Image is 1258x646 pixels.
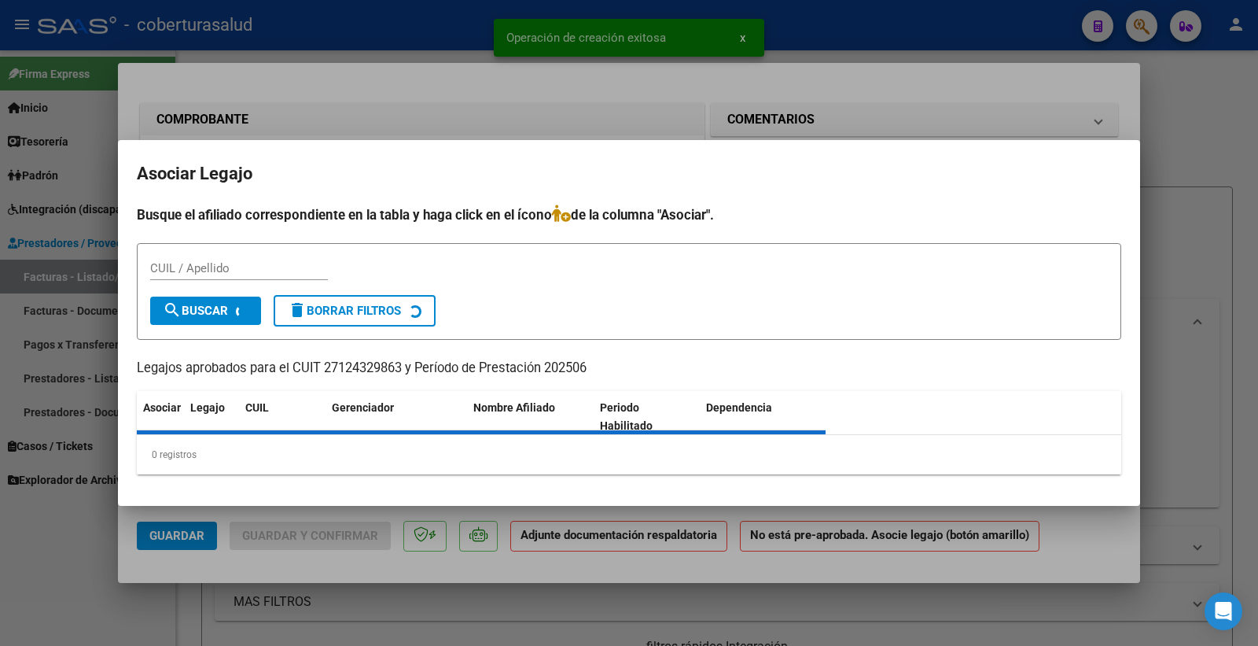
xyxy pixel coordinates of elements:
h2: Asociar Legajo [137,159,1121,189]
span: Asociar [143,401,181,414]
button: Buscar [150,297,261,325]
datatable-header-cell: Nombre Afiliado [467,391,594,443]
span: Nombre Afiliado [473,401,555,414]
datatable-header-cell: CUIL [239,391,326,443]
datatable-header-cell: Legajo [184,391,239,443]
datatable-header-cell: Gerenciador [326,391,467,443]
span: Gerenciador [332,401,394,414]
button: Borrar Filtros [274,295,436,327]
span: Dependencia [706,401,772,414]
p: Legajos aprobados para el CUIT 27124329863 y Período de Prestación 202506 [137,359,1121,378]
span: Periodo Habilitado [600,401,653,432]
datatable-header-cell: Periodo Habilitado [594,391,700,443]
span: Legajo [190,401,225,414]
datatable-header-cell: Dependencia [700,391,826,443]
span: CUIL [245,401,269,414]
div: 0 registros [137,435,1121,474]
h4: Busque el afiliado correspondiente en la tabla y haga click en el ícono de la columna "Asociar". [137,205,1121,225]
mat-icon: search [163,301,182,319]
span: Borrar Filtros [288,304,401,318]
span: Buscar [163,304,228,318]
datatable-header-cell: Asociar [137,391,184,443]
div: Open Intercom Messenger [1205,592,1242,630]
mat-icon: delete [288,301,307,319]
